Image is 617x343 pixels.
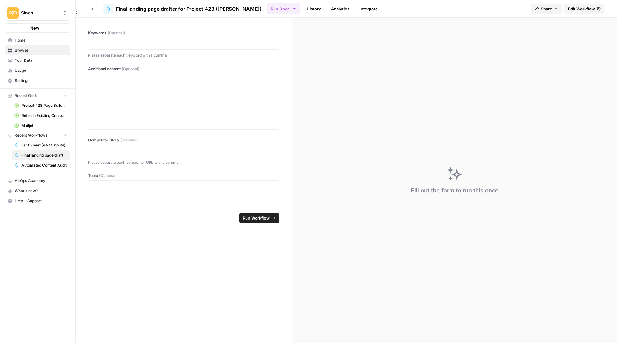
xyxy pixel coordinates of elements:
a: Integrate [356,4,382,14]
a: Refresh Existing Content (1) [12,111,70,121]
button: Help + Support [5,196,70,206]
a: Fact Sheet (PMM Inputs) [12,140,70,150]
span: Usage [15,68,67,73]
img: Sinch Logo [7,7,19,19]
a: History [303,4,325,14]
p: Please separate each competitor URL with a comma [88,159,279,166]
button: Recent Workflows [5,131,70,140]
div: Fill out the form to run this once [411,186,499,195]
span: (Optional) [120,137,138,143]
a: Settings [5,76,70,86]
button: Workspace: Sinch [5,5,70,21]
span: Share [541,6,552,12]
span: Project 428 Page Builder Tracker (NEW) [21,103,67,108]
a: Browse [5,45,70,55]
a: Analytics [327,4,353,14]
a: Mailjet [12,121,70,131]
span: Final landing page drafter for Project 428 ([PERSON_NAME]) [116,5,262,13]
span: Sinch [21,10,59,16]
button: Run Workflow [239,213,279,223]
span: Recent Workflows [14,133,47,138]
button: New [5,23,70,33]
p: Please separate each keyword with a comma [88,52,279,59]
a: Final landing page drafter for Project 428 ([PERSON_NAME]) [103,4,262,14]
a: Final landing page drafter for Project 428 ([PERSON_NAME]) [12,150,70,160]
span: Refresh Existing Content (1) [21,113,67,118]
a: Usage [5,66,70,76]
a: AirOps Academy [5,176,70,186]
span: Recent Grids [14,93,37,99]
button: What's new? [5,186,70,196]
span: AirOps Academy [15,178,67,184]
div: What's new? [5,186,70,196]
label: Topic [88,173,279,179]
label: Additional content [88,66,279,72]
span: Mailjet [21,123,67,129]
span: Edit Workflow [568,6,595,12]
button: Recent Grids [5,91,70,100]
span: Fact Sheet (PMM Inputs) [21,142,67,148]
span: Run Workflow [243,215,270,221]
a: Project 428 Page Builder Tracker (NEW) [12,100,70,111]
a: Automated Content Audit [12,160,70,170]
span: New [30,25,39,31]
button: Share [531,4,562,14]
label: Keywords [88,30,279,36]
label: Competitor URLs [88,137,279,143]
span: Your Data [15,58,67,63]
a: Edit Workflow [564,4,604,14]
a: Home [5,35,70,45]
span: Final landing page drafter for Project 428 ([PERSON_NAME]) [21,152,67,158]
span: (Optional) [122,66,139,72]
span: (Optional) [108,30,125,36]
span: (Optional) [99,173,116,179]
a: Your Data [5,55,70,66]
button: Run Once [267,3,300,14]
span: Help + Support [15,198,67,204]
span: Automated Content Audit [21,163,67,168]
span: Home [15,37,67,43]
span: Browse [15,48,67,53]
span: Settings [15,78,67,83]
